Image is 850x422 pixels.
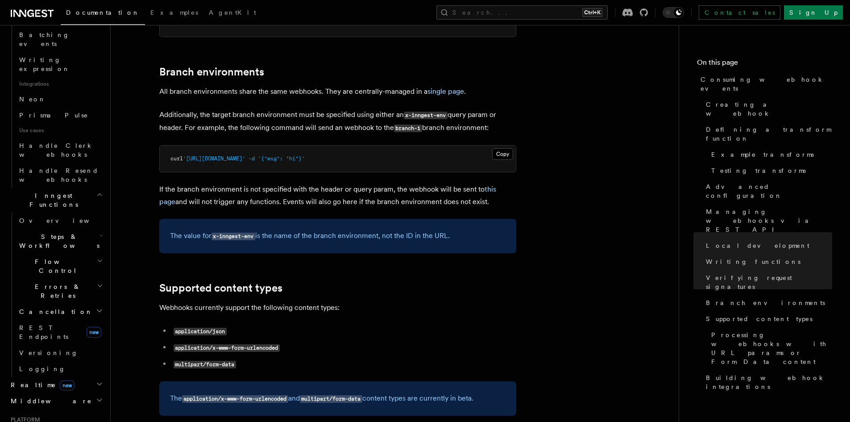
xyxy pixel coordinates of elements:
code: multipart/form-data [174,361,236,368]
code: application/x-www-form-urlencoded [174,344,280,352]
a: Handle Clerk webhooks [16,138,105,163]
span: Handle Clerk webhooks [19,142,94,158]
a: Verifying request signatures [702,270,832,295]
a: single page [427,87,464,96]
a: Consuming webhook events [697,71,832,96]
a: Overview [16,213,105,229]
span: Overview [19,217,111,224]
span: Processing webhooks with URL params or Form Data content [711,330,832,366]
span: Supported content types [706,314,813,323]
span: Integrations [16,77,105,91]
p: Webhooks currently support the following content types: [159,301,516,314]
span: Verifying request signatures [706,273,832,291]
p: All branch environments share the same webhooks. They are centrally-managed in a . [159,85,516,98]
a: Documentation [61,3,145,25]
a: Handle Resend webhooks [16,163,105,188]
span: '[URL][DOMAIN_NAME]' [183,155,245,162]
a: Logging [16,361,105,377]
a: Supported content types [159,282,282,294]
code: multipart/form-data [300,395,362,403]
a: Managing webhooks via REST API [702,204,832,238]
p: The and content types are currently in beta. [170,392,506,405]
span: Creating a webhook [706,100,832,118]
span: AgentKit [209,9,256,16]
a: AgentKit [203,3,261,24]
span: Inngest Functions [7,191,96,209]
a: Batching events [16,27,105,52]
span: curl [170,155,183,162]
a: REST Endpointsnew [16,320,105,345]
a: Prisma Pulse [16,107,105,123]
button: Realtimenew [7,377,105,393]
button: Cancellation [16,304,105,320]
p: If the branch environment is not specified with the header or query param, the webhook will be se... [159,183,516,208]
span: REST Endpoints [19,324,68,340]
span: Defining a transform function [706,125,832,143]
span: Steps & Workflows [16,232,100,250]
span: Prisma Pulse [19,112,88,119]
span: Example transforms [711,150,814,159]
a: Branch environments [702,295,832,311]
a: Local development [702,238,832,254]
a: Advanced configuration [702,179,832,204]
a: Defining a transform function [702,121,832,146]
button: Search...Ctrl+K [436,5,608,20]
span: '{"msg": "hi"}' [258,155,305,162]
button: Copy [492,148,513,160]
span: new [60,380,75,390]
span: Errors & Retries [16,282,97,300]
a: Processing webhooks with URL params or Form Data content [708,327,832,370]
span: -d [249,155,255,162]
a: Creating a webhook [702,96,832,121]
code: application/x-www-form-urlencoded [182,395,288,403]
span: Examples [150,9,198,16]
span: new [87,327,101,338]
span: Batching events [19,31,70,47]
button: Inngest Functions [7,188,105,213]
a: Writing expression [16,52,105,77]
span: Managing webhooks via REST API [706,207,832,234]
a: Building webhook integrations [702,370,832,395]
span: Writing functions [706,257,800,266]
span: Documentation [66,9,140,16]
span: Writing expression [19,56,70,72]
a: Writing functions [702,254,832,270]
a: Contact sales [699,5,780,20]
a: Versioning [16,345,105,361]
span: Cancellation [16,307,93,316]
a: Branch environments [159,66,264,78]
span: Testing transforms [711,166,806,175]
span: Local development [706,241,809,250]
a: Sign Up [784,5,843,20]
code: branch-1 [394,125,422,132]
code: x-inngest-env [404,112,448,119]
span: Middleware [7,397,92,405]
p: Additionally, the target branch environment must be specified using either an query param or head... [159,109,516,134]
a: Supported content types [702,311,832,327]
span: Building webhook integrations [706,373,832,391]
button: Errors & Retries [16,279,105,304]
p: The value for is the name of the branch environment, not the ID in the URL. [170,230,506,242]
button: Steps & Workflows [16,229,105,254]
button: Toggle dark mode [663,7,684,18]
span: Consuming webhook events [701,75,832,93]
a: Example transforms [708,146,832,163]
span: Neon [19,96,46,103]
code: application/json [174,328,227,335]
h4: On this page [697,57,832,71]
button: Middleware [7,393,105,409]
span: Flow Control [16,257,97,275]
span: Handle Resend webhooks [19,167,99,183]
a: Examples [145,3,203,24]
kbd: Ctrl+K [582,8,602,17]
a: Neon [16,91,105,107]
button: Flow Control [16,254,105,279]
span: Use cases [16,123,105,138]
div: Inngest Functions [7,213,105,377]
code: x-inngest-env [211,233,255,240]
span: Branch environments [706,298,825,307]
a: Testing transforms [708,163,832,179]
span: Advanced configuration [706,182,832,200]
span: Versioning [19,349,78,356]
span: Realtime [7,380,75,389]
